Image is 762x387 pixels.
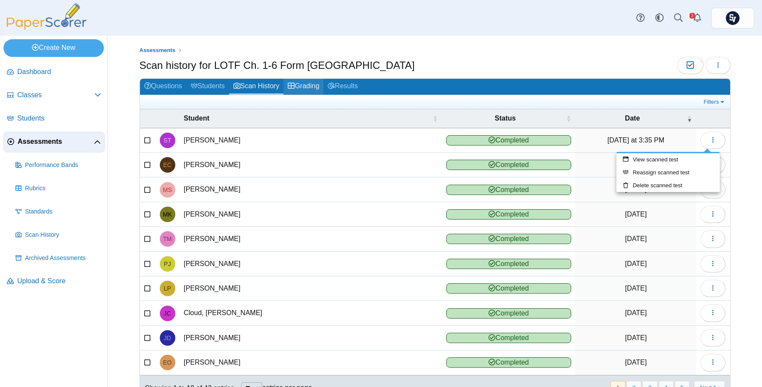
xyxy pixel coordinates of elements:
a: Filters [702,98,728,106]
span: Mason Steffan [163,187,172,193]
span: Archived Assessments [25,254,101,263]
time: Sep 11, 2025 at 9:12 AM [625,235,647,242]
a: Delete scanned test [616,179,720,192]
span: Performance Bands [25,161,101,170]
span: Completed [446,234,571,244]
span: Standards [25,207,101,216]
span: Status : Activate to sort [566,114,571,123]
span: Scan History [25,231,101,239]
td: [PERSON_NAME] [180,177,442,202]
td: [PERSON_NAME] [180,128,442,153]
span: Student [184,114,431,123]
span: Classes [17,90,94,100]
time: Sep 11, 2025 at 9:11 AM [625,359,647,366]
span: Completed [446,185,571,195]
a: Reassign scanned test [616,166,720,179]
span: Patrick Jonski [164,261,171,267]
img: ps.PvyhDibHWFIxMkTk [726,11,740,25]
a: Questions [140,79,187,95]
time: Sep 15, 2025 at 8:23 AM [625,211,647,218]
a: Students [187,79,229,95]
td: [PERSON_NAME] [180,227,442,251]
span: Date [580,114,685,123]
time: Oct 10, 2025 at 3:35 PM [607,136,664,144]
span: Status [446,114,564,123]
span: Student : Activate to sort [432,114,438,123]
a: Grading [283,79,323,95]
span: Assessments [140,47,176,53]
td: [PERSON_NAME] [180,252,442,276]
span: Completed [446,308,571,319]
span: Lauren Pardun [164,285,171,291]
a: Archived Assessments [12,248,105,269]
a: View scanned test [616,153,720,166]
span: Upload & Score [17,276,101,286]
time: Sep 11, 2025 at 9:12 AM [625,260,647,267]
a: Create New [3,39,104,56]
td: [PERSON_NAME] [180,350,442,375]
td: [PERSON_NAME] [180,153,442,177]
span: Date : Activate to remove sorting [687,114,692,123]
a: PaperScorer [3,24,90,31]
span: Assessments [18,137,94,146]
a: Scan History [229,79,284,95]
span: Completed [446,160,571,170]
a: Assessments [3,132,105,152]
time: Sep 11, 2025 at 9:11 AM [625,334,647,341]
a: Dashboard [3,62,105,83]
span: Completed [446,333,571,343]
h1: Scan history for LOTF Ch. 1-6 Form [GEOGRAPHIC_DATA] [140,58,415,73]
time: Sep 11, 2025 at 9:11 AM [625,309,647,316]
a: Students [3,108,105,129]
span: Completed [446,135,571,146]
span: Students [17,114,101,123]
time: Sep 11, 2025 at 9:11 AM [625,285,647,292]
span: Joe Cloud [164,310,171,316]
a: Classes [3,85,105,106]
span: Completed [446,259,571,269]
a: Scan History [12,225,105,245]
td: [PERSON_NAME] [180,202,442,227]
span: Completed [446,283,571,294]
span: Thomas Mepham [163,236,171,242]
a: Assessments [137,45,177,56]
td: [PERSON_NAME] [180,326,442,350]
td: Cloud, [PERSON_NAME] [180,301,442,325]
span: Completed [446,209,571,220]
a: Results [323,79,362,95]
a: Performance Bands [12,155,105,176]
span: Dashboard [17,67,101,77]
a: Upload & Score [3,271,105,292]
span: Sean Thornton [164,137,171,143]
span: Meredith Kay [163,211,172,217]
span: Completed [446,357,571,368]
span: Johnny Dittrich [164,335,171,341]
td: [PERSON_NAME] [180,276,442,301]
span: Rubrics [25,184,101,193]
a: Alerts [688,9,707,28]
span: Chris Paolelli [726,11,740,25]
a: Standards [12,201,105,222]
a: Rubrics [12,178,105,199]
a: ps.PvyhDibHWFIxMkTk [711,8,754,28]
img: PaperScorer [3,3,90,30]
span: Ethan Collins [163,162,171,168]
span: Eric Ostrowski [163,359,171,365]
